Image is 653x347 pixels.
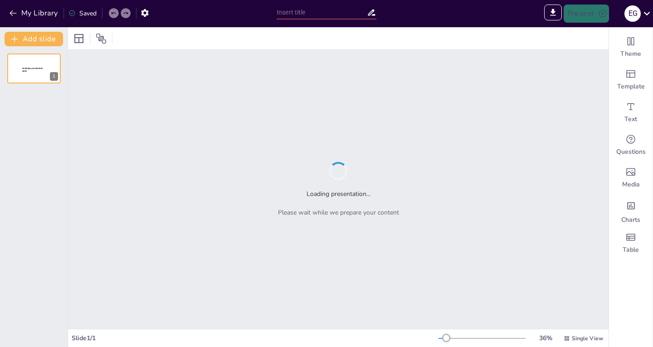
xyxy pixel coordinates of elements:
p: Please wait while we prepare your content [278,208,399,217]
div: Slide 1 / 1 [72,333,439,343]
button: Present [564,5,609,23]
span: Template [617,82,645,91]
h2: Loading presentation... [307,189,370,199]
div: E G [624,5,641,22]
div: Layout [72,31,86,46]
div: Saved [68,9,97,18]
span: Media [622,180,640,189]
span: Position [96,33,107,44]
div: Get real-time input from your audience [609,129,653,161]
button: E G [624,5,641,23]
span: Charts [621,215,640,225]
span: Export to PowerPoint [544,5,562,23]
span: Sendsteps presentation editor [22,67,43,72]
span: Table [623,245,639,254]
span: Questions [616,147,646,156]
div: 1 [7,54,61,83]
div: Change the overall theme [609,31,653,64]
div: 36 % [535,333,556,343]
input: Insert title [277,6,367,19]
div: 1 [50,72,58,81]
div: Add text boxes [609,96,653,129]
div: Add a table [609,227,653,259]
button: My Library [7,6,62,20]
div: Add charts and graphs [609,194,653,227]
div: Add ready made slides [609,64,653,96]
button: Add slide [5,32,63,46]
div: Add images, graphics, shapes or video [609,161,653,194]
span: Theme [620,49,641,59]
span: Text [624,115,637,124]
span: Single View [572,334,603,342]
